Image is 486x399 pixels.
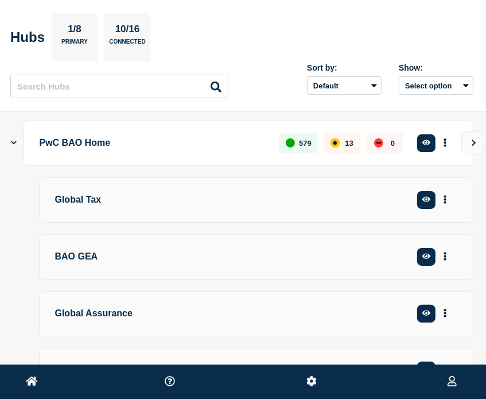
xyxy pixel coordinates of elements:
button: Select option [399,76,473,95]
button: More actions [438,303,453,324]
p: 0 [391,139,395,148]
h2: Hubs [10,29,45,45]
p: GEA Human Capital [55,360,390,381]
p: BAO GEA [55,246,390,268]
button: More actions [438,133,453,154]
div: up [286,138,295,148]
p: PwC BAO Home [40,133,266,154]
div: down [374,138,383,148]
select: Sort by [307,76,382,95]
p: 1/8 [64,24,86,38]
p: Connected [109,38,145,51]
p: 579 [299,139,312,148]
button: More actions [438,360,453,381]
div: Show: [399,63,473,72]
p: 10/16 [111,24,144,38]
button: More actions [438,189,453,211]
div: Sort by: [307,63,382,72]
p: Primary [61,38,88,51]
p: 13 [345,139,353,148]
button: More actions [438,246,453,268]
p: Global Tax [55,189,390,211]
p: Global Assurance [55,303,390,324]
button: View [461,131,484,154]
input: Search Hubs [10,75,228,98]
div: affected [331,138,340,148]
button: Show Connected Hubs [11,139,17,148]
